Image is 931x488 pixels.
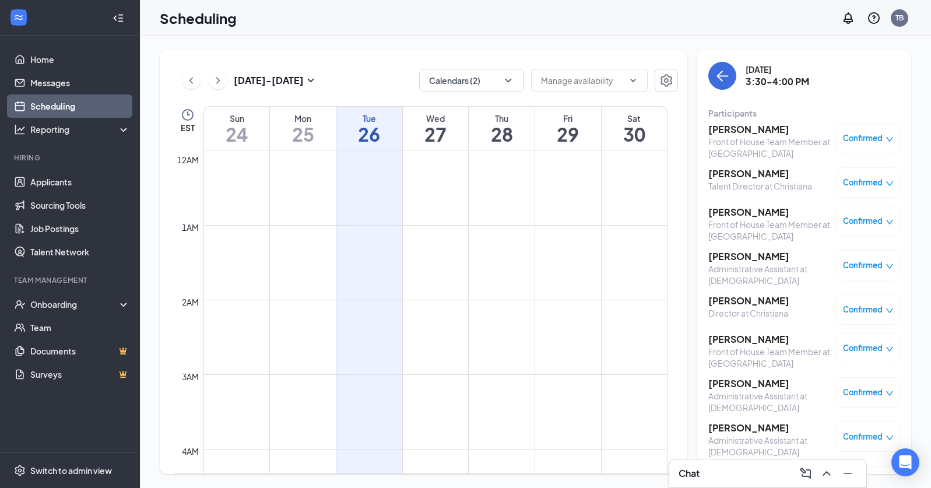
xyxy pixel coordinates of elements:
[746,75,809,88] h3: 3:30-4:00 PM
[469,124,535,144] h1: 28
[30,363,130,386] a: SurveysCrown
[30,217,130,240] a: Job Postings
[182,72,200,89] button: ChevronLeft
[843,431,883,443] span: Confirmed
[708,333,831,346] h3: [PERSON_NAME]
[204,124,269,144] h1: 24
[419,69,524,92] button: Calendars (2)ChevronDown
[708,346,831,369] div: Front of House Team Member at [GEOGRAPHIC_DATA]
[336,124,402,144] h1: 26
[602,107,667,150] a: August 30, 2025
[708,390,831,413] div: Administrative Assistant at [DEMOGRAPHIC_DATA]
[160,8,237,28] h1: Scheduling
[886,434,894,442] span: down
[234,74,304,87] h3: [DATE] - [DATE]
[304,73,318,87] svg: SmallChevronDown
[185,73,197,87] svg: ChevronLeft
[843,259,883,271] span: Confirmed
[14,465,26,476] svg: Settings
[270,113,336,124] div: Mon
[746,64,809,75] div: [DATE]
[679,467,700,480] h3: Chat
[655,69,678,92] button: Settings
[708,206,831,219] h3: [PERSON_NAME]
[843,177,883,188] span: Confirmed
[708,167,812,180] h3: [PERSON_NAME]
[843,132,883,144] span: Confirmed
[541,74,624,87] input: Manage availability
[799,466,813,480] svg: ComposeMessage
[843,215,883,227] span: Confirmed
[841,466,855,480] svg: Minimize
[212,73,224,87] svg: ChevronRight
[602,113,667,124] div: Sat
[403,124,469,144] h1: 27
[30,316,130,339] a: Team
[886,180,894,188] span: down
[204,107,269,150] a: August 24, 2025
[843,342,883,354] span: Confirmed
[503,75,514,86] svg: ChevronDown
[708,136,831,159] div: Front of House Team Member at [GEOGRAPHIC_DATA]
[708,434,831,458] div: Administrative Assistant at [DEMOGRAPHIC_DATA]
[113,12,124,24] svg: Collapse
[181,108,195,122] svg: Clock
[867,11,881,25] svg: QuestionInfo
[820,466,834,480] svg: ChevronUp
[30,71,130,94] a: Messages
[181,122,195,134] span: EST
[843,304,883,315] span: Confirmed
[708,250,831,263] h3: [PERSON_NAME]
[708,107,900,119] div: Participants
[843,387,883,398] span: Confirmed
[175,153,201,166] div: 12am
[180,296,201,308] div: 2am
[891,448,919,476] div: Open Intercom Messenger
[30,299,120,310] div: Onboarding
[817,464,836,483] button: ChevronUp
[886,135,894,143] span: down
[30,339,130,363] a: DocumentsCrown
[180,445,201,458] div: 4am
[886,345,894,353] span: down
[30,170,130,194] a: Applicants
[796,464,815,483] button: ComposeMessage
[30,94,130,118] a: Scheduling
[886,218,894,226] span: down
[30,465,112,476] div: Switch to admin view
[659,73,673,87] svg: Settings
[838,464,857,483] button: Minimize
[30,194,130,217] a: Sourcing Tools
[886,389,894,398] span: down
[469,113,535,124] div: Thu
[708,62,736,90] button: back-button
[708,294,789,307] h3: [PERSON_NAME]
[270,107,336,150] a: August 25, 2025
[30,48,130,71] a: Home
[708,422,831,434] h3: [PERSON_NAME]
[14,299,26,310] svg: UserCheck
[336,113,402,124] div: Tue
[886,262,894,271] span: down
[708,263,831,286] div: Administrative Assistant at [DEMOGRAPHIC_DATA]
[14,275,128,285] div: Team Management
[535,107,601,150] a: August 29, 2025
[14,124,26,135] svg: Analysis
[708,219,831,242] div: Front of House Team Member at [GEOGRAPHIC_DATA]
[708,307,789,319] div: Director at Christiana
[180,221,201,234] div: 1am
[270,124,336,144] h1: 25
[886,307,894,315] span: down
[30,240,130,264] a: Talent Network
[13,12,24,23] svg: WorkstreamLogo
[180,370,201,383] div: 3am
[209,72,227,89] button: ChevronRight
[30,124,131,135] div: Reporting
[841,11,855,25] svg: Notifications
[403,107,469,150] a: August 27, 2025
[336,107,402,150] a: August 26, 2025
[628,76,638,85] svg: ChevronDown
[708,377,831,390] h3: [PERSON_NAME]
[469,107,535,150] a: August 28, 2025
